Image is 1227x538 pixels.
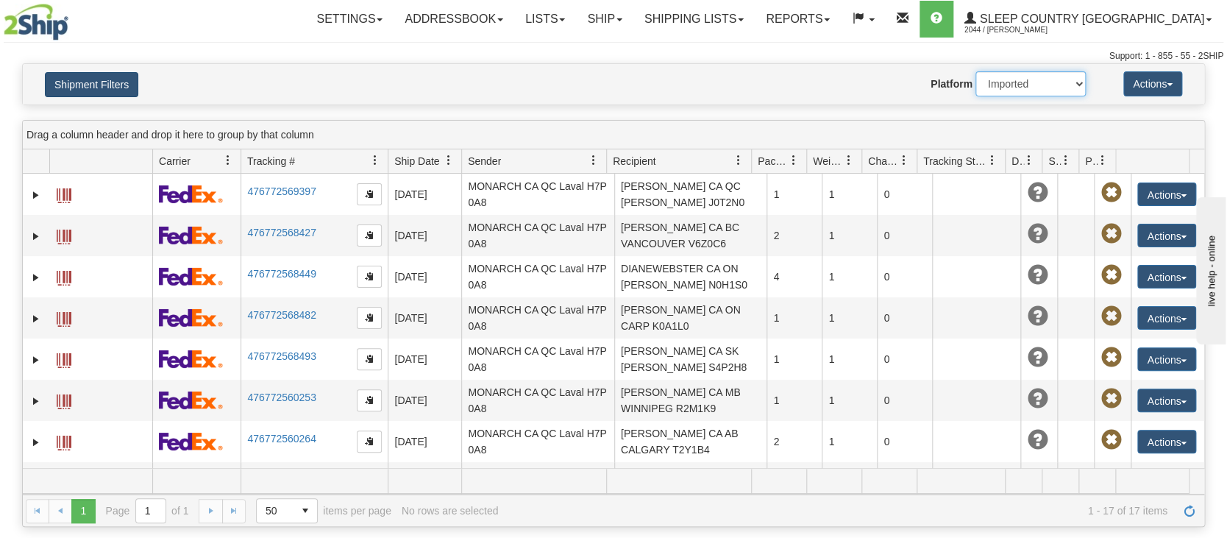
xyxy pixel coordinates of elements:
td: 1 [767,297,822,339]
td: [PERSON_NAME] CA AB CALGARY T2Y1B4 [614,421,767,462]
button: Copy to clipboard [357,224,382,247]
td: [DATE] [388,256,461,297]
td: 1 [767,380,822,421]
a: Settings [305,1,394,38]
span: Unknown [1027,347,1048,368]
button: Actions [1137,430,1196,453]
td: 1 [822,256,877,297]
a: Expand [29,270,43,285]
a: Reports [755,1,841,38]
td: 0 [877,297,932,339]
td: [PERSON_NAME] CA SK [PERSON_NAME] S4P2H8 [614,339,767,380]
span: select [294,499,317,523]
td: [DATE] [388,421,461,462]
button: Copy to clipboard [357,307,382,329]
span: Weight [813,154,844,169]
a: 476772568493 [247,350,316,362]
td: [PERSON_NAME] CA [PERSON_NAME] T9E8B3 [614,462,767,503]
td: 2 [767,215,822,256]
span: Pickup Not Assigned [1100,224,1121,244]
img: 2 - FedEx Express® [159,185,223,203]
a: Sleep Country [GEOGRAPHIC_DATA] 2044 / [PERSON_NAME] [953,1,1223,38]
a: 476772560264 [247,433,316,445]
span: Unknown [1027,306,1048,327]
a: Expand [29,311,43,326]
span: items per page [256,498,391,523]
td: 0 [877,380,932,421]
img: 2 - FedEx Express® [159,391,223,409]
td: 1 [822,421,877,462]
td: 1 [822,297,877,339]
a: Label [57,429,71,453]
img: 2 - FedEx Express® [159,226,223,244]
a: 476772568449 [247,268,316,280]
div: live help - online [11,13,136,24]
span: Shipment Issues [1048,154,1061,169]
a: 476772560253 [247,392,316,403]
button: Actions [1137,224,1196,247]
button: Shipment Filters [45,72,138,97]
td: [DATE] [388,380,461,421]
img: logo2044.jpg [4,4,68,40]
a: Label [57,264,71,288]
a: Expand [29,229,43,244]
a: Shipment Issues filter column settings [1053,148,1078,173]
img: 2 - FedEx Express® [159,308,223,327]
img: 2 - FedEx Express® [159,432,223,450]
span: Pickup Not Assigned [1100,306,1121,327]
a: Ship [576,1,633,38]
a: Label [57,305,71,329]
td: MONARCH CA QC Laval H7P 0A8 [461,215,614,256]
div: grid grouping header [23,121,1204,149]
button: Actions [1137,183,1196,206]
span: Delivery Status [1011,154,1024,169]
a: 476772569397 [247,185,316,197]
a: 476772568482 [247,309,316,321]
span: Tracking Status [923,154,987,169]
span: 1 - 17 of 17 items [508,505,1167,517]
a: Expand [29,435,43,450]
td: 4 [767,256,822,297]
span: Unknown [1027,183,1048,203]
span: Pickup Not Assigned [1100,347,1121,368]
a: Weight filter column settings [836,148,861,173]
td: [DATE] [388,297,461,339]
td: [DATE] [388,339,461,380]
td: DIANEWEBSTER CA ON [PERSON_NAME] N0H1S0 [614,256,767,297]
span: Unknown [1027,224,1048,244]
span: Page 1 [71,499,95,523]
button: Copy to clipboard [357,266,382,288]
td: [DATE] [388,462,461,503]
td: MONARCH CA QC Laval H7P 0A8 [461,462,614,503]
span: Page of 1 [106,498,189,523]
span: Pickup Not Assigned [1100,389,1121,409]
span: Pickup Not Assigned [1100,430,1121,450]
td: 0 [877,215,932,256]
a: Carrier filter column settings [216,148,241,173]
span: Pickup Not Assigned [1100,265,1121,286]
a: Shipping lists [633,1,755,38]
td: 1 [822,380,877,421]
td: 1 [822,174,877,215]
a: Packages filter column settings [781,148,806,173]
a: 476772568427 [247,227,316,238]
td: [PERSON_NAME] CA QC [PERSON_NAME] J0T2N0 [614,174,767,215]
td: 2 [767,421,822,462]
label: Platform [931,77,972,91]
span: Pickup Not Assigned [1100,183,1121,203]
button: Actions [1137,347,1196,371]
a: Delivery Status filter column settings [1017,148,1042,173]
span: Pickup Status [1085,154,1098,169]
a: Tracking Status filter column settings [980,148,1005,173]
button: Actions [1137,389,1196,412]
td: [PERSON_NAME] CA BC VANCOUVER V6Z0C6 [614,215,767,256]
td: 0 [877,462,932,503]
span: 50 [266,503,285,518]
span: Ship Date [394,154,439,169]
td: 0 [877,421,932,462]
a: Label [57,347,71,370]
span: Packages [758,154,789,169]
span: Carrier [159,154,191,169]
span: Sleep Country [GEOGRAPHIC_DATA] [976,13,1204,25]
a: Expand [29,353,43,367]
